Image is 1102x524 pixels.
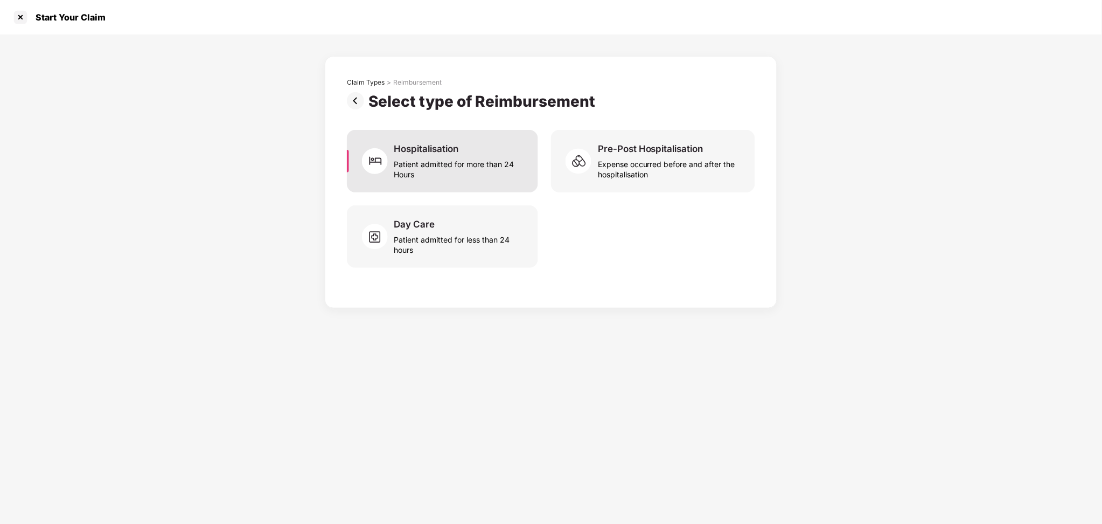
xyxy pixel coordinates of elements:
[598,143,703,155] div: Pre-Post Hospitalisation
[29,12,106,23] div: Start Your Claim
[347,92,368,109] img: svg+xml;base64,PHN2ZyBpZD0iUHJldi0zMngzMiIgeG1sbnM9Imh0dHA6Ly93d3cudzMub3JnLzIwMDAvc3ZnIiB3aWR0aD...
[393,78,442,87] div: Reimbursement
[362,145,394,177] img: svg+xml;base64,PHN2ZyB4bWxucz0iaHR0cDovL3d3dy53My5vcmcvMjAwMC9zdmciIHdpZHRoPSI2MCIgaGVpZ2h0PSI2MC...
[394,143,459,155] div: Hospitalisation
[387,78,391,87] div: >
[394,230,525,255] div: Patient admitted for less than 24 hours
[394,218,435,230] div: Day Care
[566,145,598,177] img: svg+xml;base64,PHN2ZyB4bWxucz0iaHR0cDovL3d3dy53My5vcmcvMjAwMC9zdmciIHdpZHRoPSI2MCIgaGVpZ2h0PSI1OC...
[598,155,742,180] div: Expense occurred before and after the hospitalisation
[394,155,525,180] div: Patient admitted for more than 24 Hours
[368,92,599,111] div: Select type of Reimbursement
[362,220,394,253] img: svg+xml;base64,PHN2ZyB4bWxucz0iaHR0cDovL3d3dy53My5vcmcvMjAwMC9zdmciIHdpZHRoPSI2MCIgaGVpZ2h0PSI1OC...
[347,78,385,87] div: Claim Types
